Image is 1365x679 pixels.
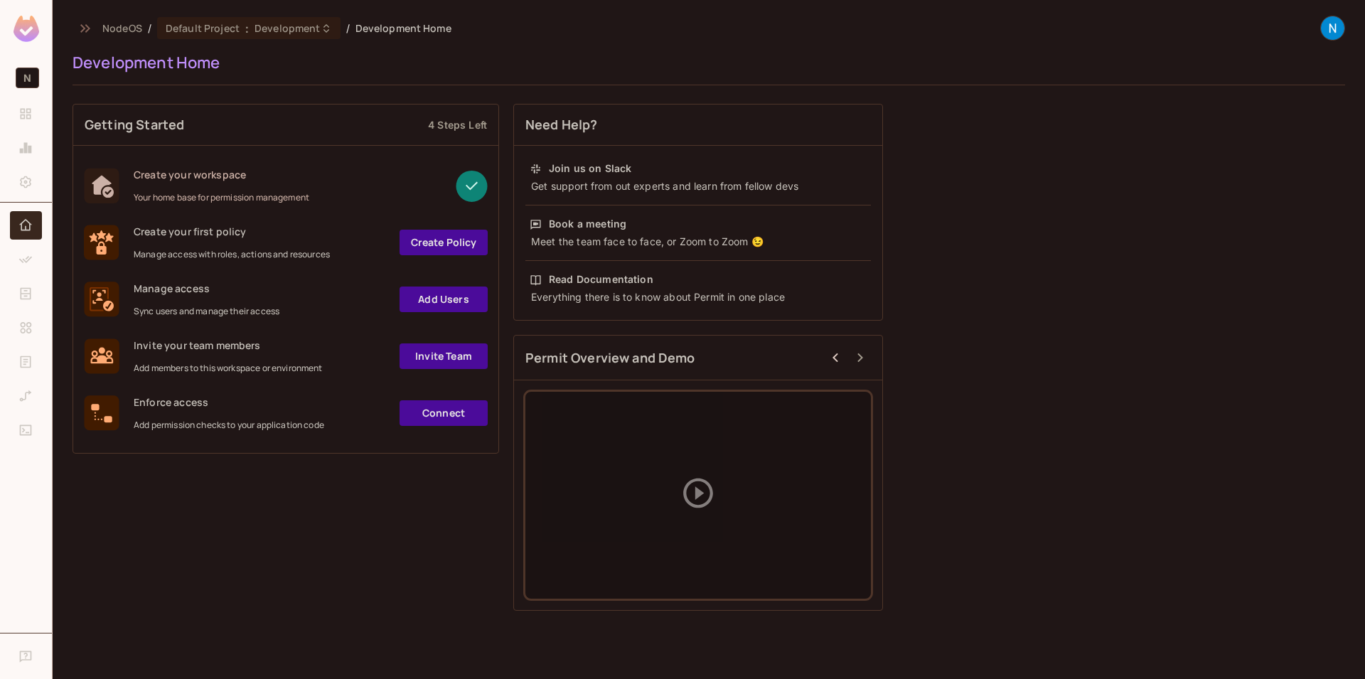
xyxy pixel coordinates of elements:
[134,225,330,238] span: Create your first policy
[400,400,488,426] a: Connect
[134,168,309,181] span: Create your workspace
[10,382,42,410] div: URL Mapping
[10,100,42,128] div: Projects
[166,21,240,35] span: Default Project
[134,395,324,409] span: Enforce access
[148,21,151,35] li: /
[530,235,867,249] div: Meet the team face to face, or Zoom to Zoom 😉
[134,282,279,295] span: Manage access
[525,116,598,134] span: Need Help?
[400,287,488,312] a: Add Users
[102,21,142,35] span: the active workspace
[10,62,42,94] div: Workspace: NodeOS
[428,118,487,132] div: 4 Steps Left
[255,21,320,35] span: Development
[134,306,279,317] span: Sync users and manage their access
[1321,16,1344,40] img: NodeOS
[10,279,42,308] div: Directory
[73,52,1338,73] div: Development Home
[530,179,867,193] div: Get support from out experts and learn from fellow devs
[134,419,324,431] span: Add permission checks to your application code
[134,192,309,203] span: Your home base for permission management
[10,348,42,376] div: Audit Log
[549,161,631,176] div: Join us on Slack
[525,349,695,367] span: Permit Overview and Demo
[10,245,42,274] div: Policy
[10,642,42,670] div: Help & Updates
[10,168,42,196] div: Settings
[134,338,323,352] span: Invite your team members
[549,217,626,231] div: Book a meeting
[400,230,488,255] a: Create Policy
[134,249,330,260] span: Manage access with roles, actions and resources
[245,23,250,34] span: :
[346,21,350,35] li: /
[549,272,653,287] div: Read Documentation
[355,21,451,35] span: Development Home
[16,68,39,88] span: N
[134,363,323,374] span: Add members to this workspace or environment
[10,211,42,240] div: Home
[530,290,867,304] div: Everything there is to know about Permit in one place
[10,416,42,444] div: Connect
[10,134,42,162] div: Monitoring
[85,116,184,134] span: Getting Started
[14,16,39,42] img: SReyMgAAAABJRU5ErkJggg==
[400,343,488,369] a: Invite Team
[10,314,42,342] div: Elements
